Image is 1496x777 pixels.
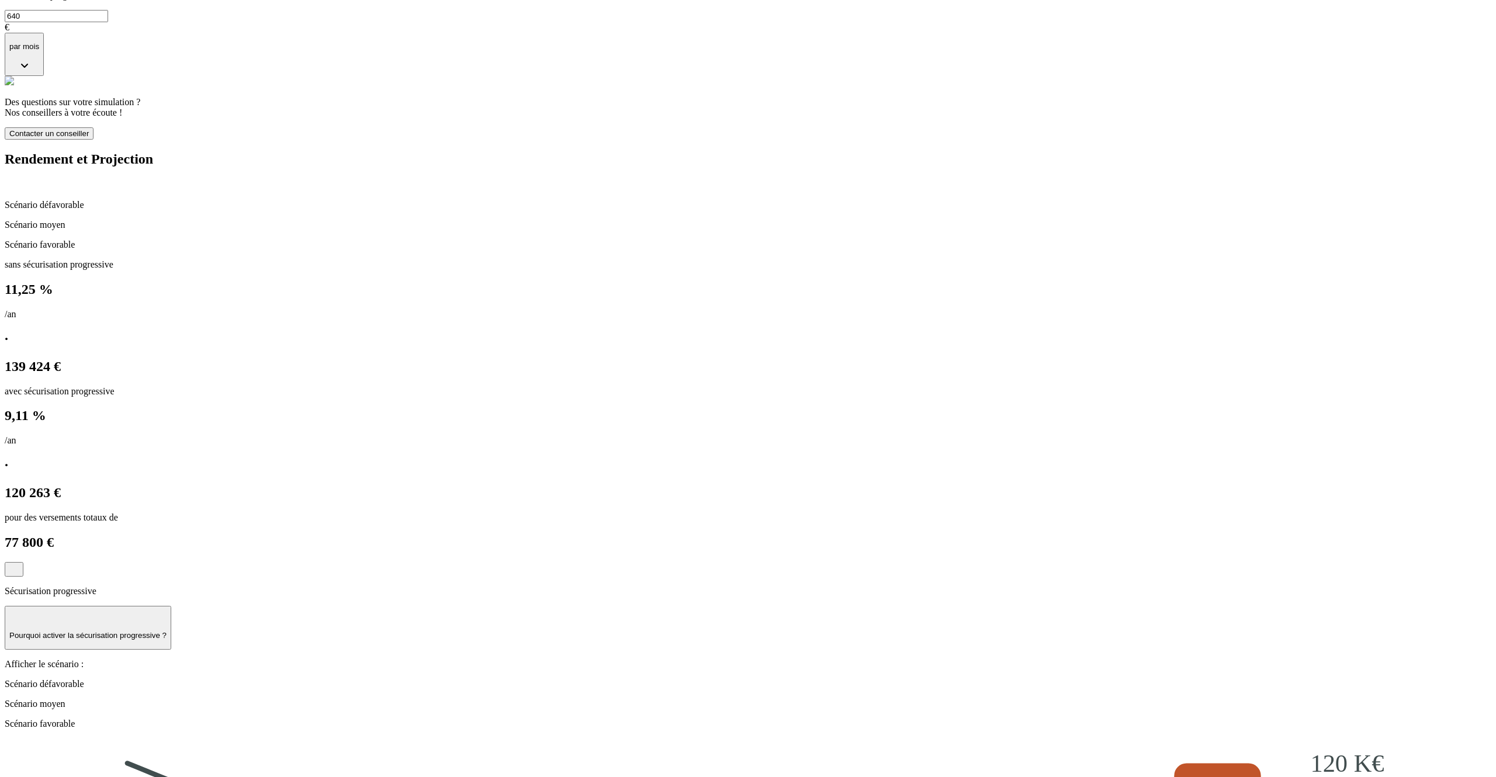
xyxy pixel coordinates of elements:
[5,408,1491,424] h2: 9,11 %
[5,309,1491,320] p: /an
[5,200,1491,210] p: Scénario défavorable
[5,259,1491,270] p: sans sécurisation progressive
[5,586,1491,596] p: Sécurisation progressive
[5,220,1491,230] p: Scénario moyen
[5,435,1491,446] p: /an
[9,42,39,51] p: par mois
[5,107,122,117] span: Nos conseillers à votre écoute !
[5,606,171,650] button: Pourquoi activer la sécurisation progressive ?
[5,76,14,85] img: alexis.png
[5,151,1491,167] h2: Rendement et Projection
[5,127,93,140] button: Contacter un conseiller
[5,457,1491,473] h2: ·
[5,22,9,32] span: €
[9,129,89,138] span: Contacter un conseiller
[5,240,1491,250] p: Scénario favorable
[5,485,1491,501] h2: 120 263 €
[5,359,1491,374] h2: 139 424 €
[5,535,1491,550] h2: 77 800 €
[5,282,1491,297] h2: 11,25 %
[5,699,1491,709] p: Scénario moyen
[9,631,167,640] p: Pourquoi activer la sécurisation progressive ?
[5,719,1491,729] p: Scénario favorable
[5,33,44,77] button: par mois
[5,386,1491,397] p: avec sécurisation progressive
[5,679,1491,689] p: Scénario défavorable
[1310,750,1384,777] tspan: 120 K€
[5,659,1491,670] p: Afficher le scénario :
[5,97,140,107] span: Des questions sur votre simulation ?
[5,512,1491,523] p: pour des versements totaux de
[5,331,1491,347] h2: ·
